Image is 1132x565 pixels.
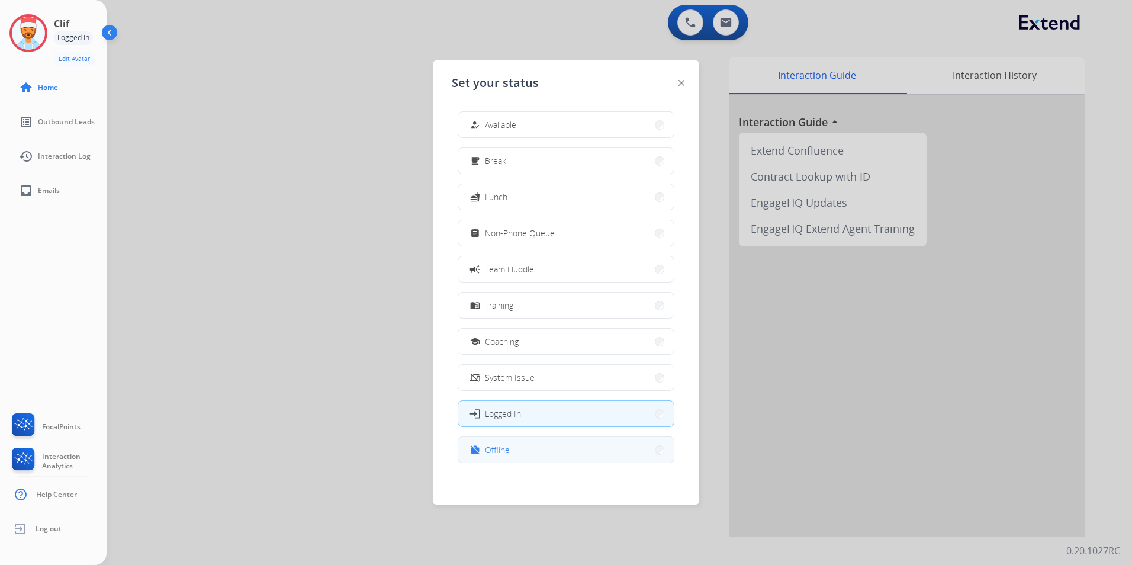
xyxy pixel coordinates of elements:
[36,490,77,499] span: Help Center
[485,263,534,275] span: Team Huddle
[458,184,674,210] button: Lunch
[458,112,674,137] button: Available
[9,448,107,475] a: Interaction Analytics
[470,300,480,310] mat-icon: menu_book
[678,80,684,86] img: close-button
[38,83,58,92] span: Home
[452,75,539,91] span: Set your status
[470,445,480,455] mat-icon: work_off
[485,407,521,420] span: Logged In
[485,371,535,384] span: System Issue
[470,156,480,166] mat-icon: free_breakfast
[458,437,674,463] button: Offline
[469,263,481,275] mat-icon: campaign
[19,115,33,129] mat-icon: list_alt
[54,17,69,31] h3: Clif
[9,413,81,441] a: FocalPoints
[485,444,510,456] span: Offline
[38,117,95,127] span: Outbound Leads
[458,220,674,246] button: Non-Phone Queue
[458,365,674,390] button: System Issue
[54,31,93,45] div: Logged In
[19,149,33,163] mat-icon: history
[485,191,507,203] span: Lunch
[485,335,519,348] span: Coaching
[38,152,91,161] span: Interaction Log
[458,329,674,354] button: Coaching
[458,256,674,282] button: Team Huddle
[485,227,555,239] span: Non-Phone Queue
[485,118,516,131] span: Available
[470,373,480,383] mat-icon: phonelink_off
[485,155,506,167] span: Break
[458,293,674,318] button: Training
[470,336,480,346] mat-icon: school
[12,17,45,50] img: avatar
[42,452,107,471] span: Interaction Analytics
[1066,544,1120,558] p: 0.20.1027RC
[458,401,674,426] button: Logged In
[470,120,480,130] mat-icon: how_to_reg
[470,192,480,202] mat-icon: fastfood
[469,407,481,419] mat-icon: login
[54,52,95,66] button: Edit Avatar
[36,524,62,534] span: Log out
[458,148,674,174] button: Break
[19,81,33,95] mat-icon: home
[38,186,60,195] span: Emails
[42,422,81,432] span: FocalPoints
[470,228,480,238] mat-icon: assignment
[19,184,33,198] mat-icon: inbox
[485,299,513,312] span: Training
